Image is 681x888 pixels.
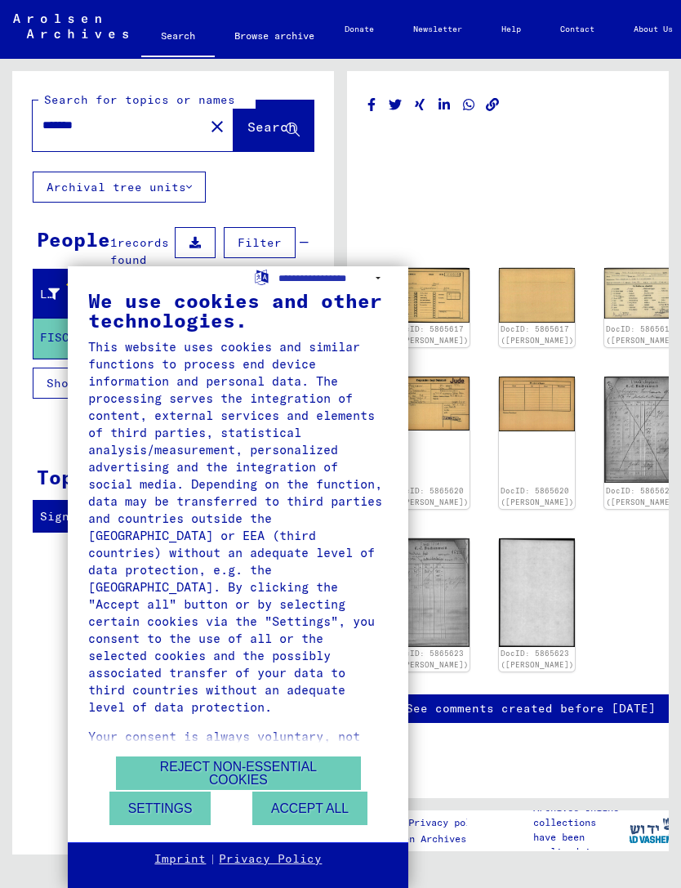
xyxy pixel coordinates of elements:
a: Imprint [154,851,206,868]
button: Settings [109,792,211,825]
button: Reject non-essential cookies [116,756,361,790]
button: Accept all [252,792,367,825]
div: We use cookies and other technologies. [88,291,388,330]
div: This website uses cookies and similar functions to process end device information and personal da... [88,338,388,716]
a: Privacy Policy [219,851,322,868]
div: Your consent is always voluntary, not required for the use of our website and can be rejected or ... [88,728,388,848]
